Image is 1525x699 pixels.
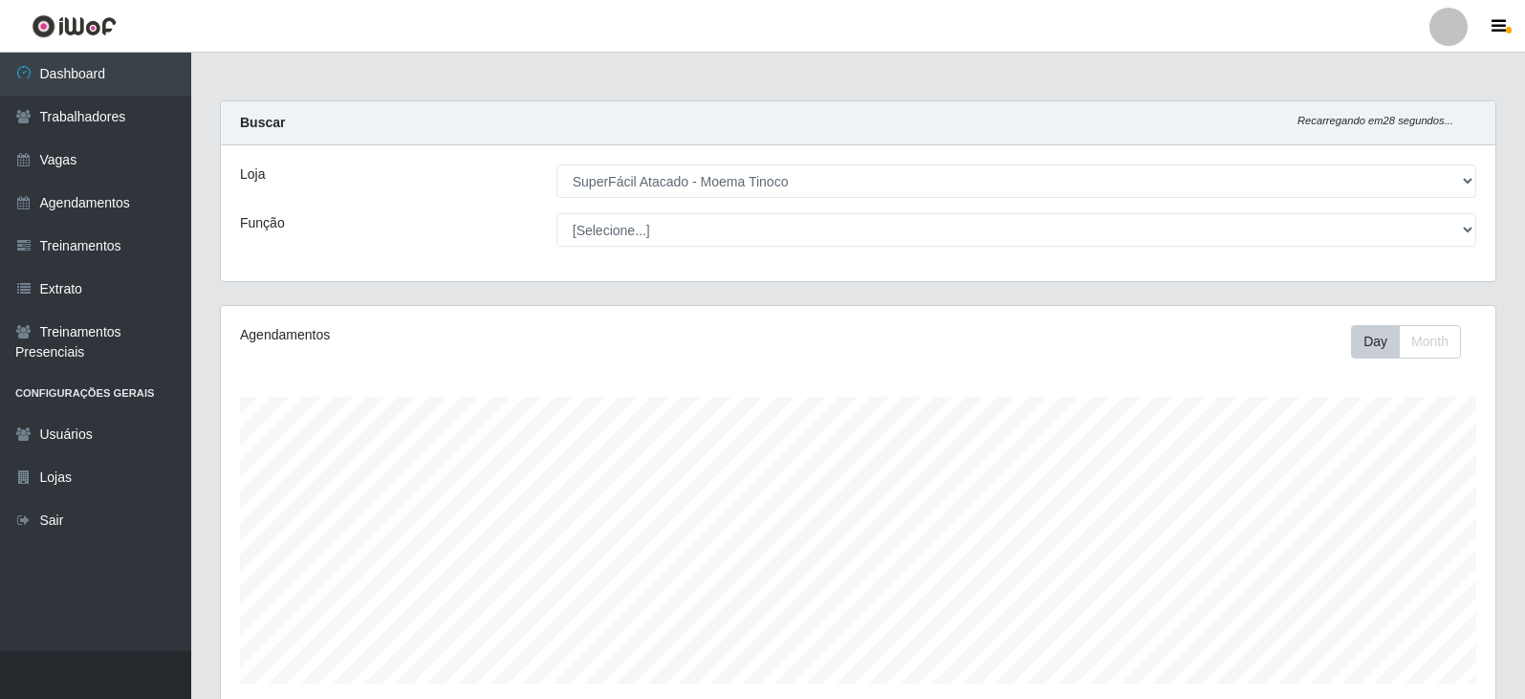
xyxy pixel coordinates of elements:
button: Month [1399,325,1461,359]
img: CoreUI Logo [32,14,117,38]
div: Toolbar with button groups [1351,325,1476,359]
div: First group [1351,325,1461,359]
label: Função [240,213,285,233]
i: Recarregando em 28 segundos... [1297,115,1453,126]
button: Day [1351,325,1400,359]
div: Agendamentos [240,325,738,345]
strong: Buscar [240,115,285,130]
label: Loja [240,164,265,185]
